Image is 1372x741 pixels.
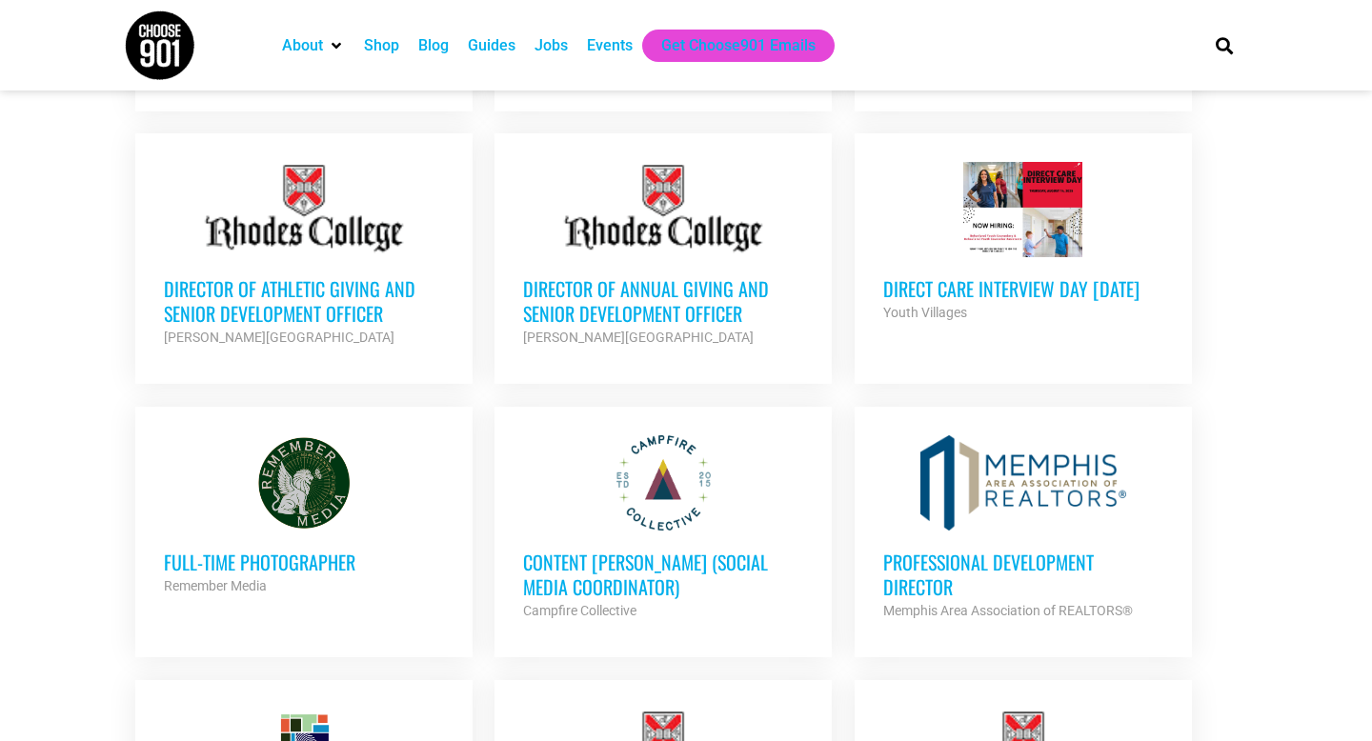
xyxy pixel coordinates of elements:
a: Jobs [535,34,568,57]
strong: Remember Media [164,578,267,593]
strong: Youth Villages [883,305,967,320]
h3: Director of Athletic Giving and Senior Development Officer [164,276,444,326]
strong: [PERSON_NAME][GEOGRAPHIC_DATA] [523,330,754,345]
h3: Direct Care Interview Day [DATE] [883,276,1163,301]
div: About [272,30,354,62]
a: Professional Development Director Memphis Area Association of REALTORS® [855,407,1192,651]
strong: Campfire Collective [523,603,636,618]
a: Guides [468,34,515,57]
a: Direct Care Interview Day [DATE] Youth Villages [855,133,1192,352]
strong: Memphis Area Association of REALTORS® [883,603,1133,618]
a: About [282,34,323,57]
nav: Main nav [272,30,1183,62]
h3: Director of Annual Giving and Senior Development Officer [523,276,803,326]
strong: [PERSON_NAME][GEOGRAPHIC_DATA] [164,330,394,345]
a: Events [587,34,633,57]
h3: Full-Time Photographer [164,550,444,574]
a: Content [PERSON_NAME] (Social Media Coordinator) Campfire Collective [494,407,832,651]
a: Director of Annual Giving and Senior Development Officer [PERSON_NAME][GEOGRAPHIC_DATA] [494,133,832,377]
a: Shop [364,34,399,57]
div: Search [1209,30,1241,61]
h3: Professional Development Director [883,550,1163,599]
h3: Content [PERSON_NAME] (Social Media Coordinator) [523,550,803,599]
a: Director of Athletic Giving and Senior Development Officer [PERSON_NAME][GEOGRAPHIC_DATA] [135,133,473,377]
a: Blog [418,34,449,57]
a: Get Choose901 Emails [661,34,816,57]
a: Full-Time Photographer Remember Media [135,407,473,626]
